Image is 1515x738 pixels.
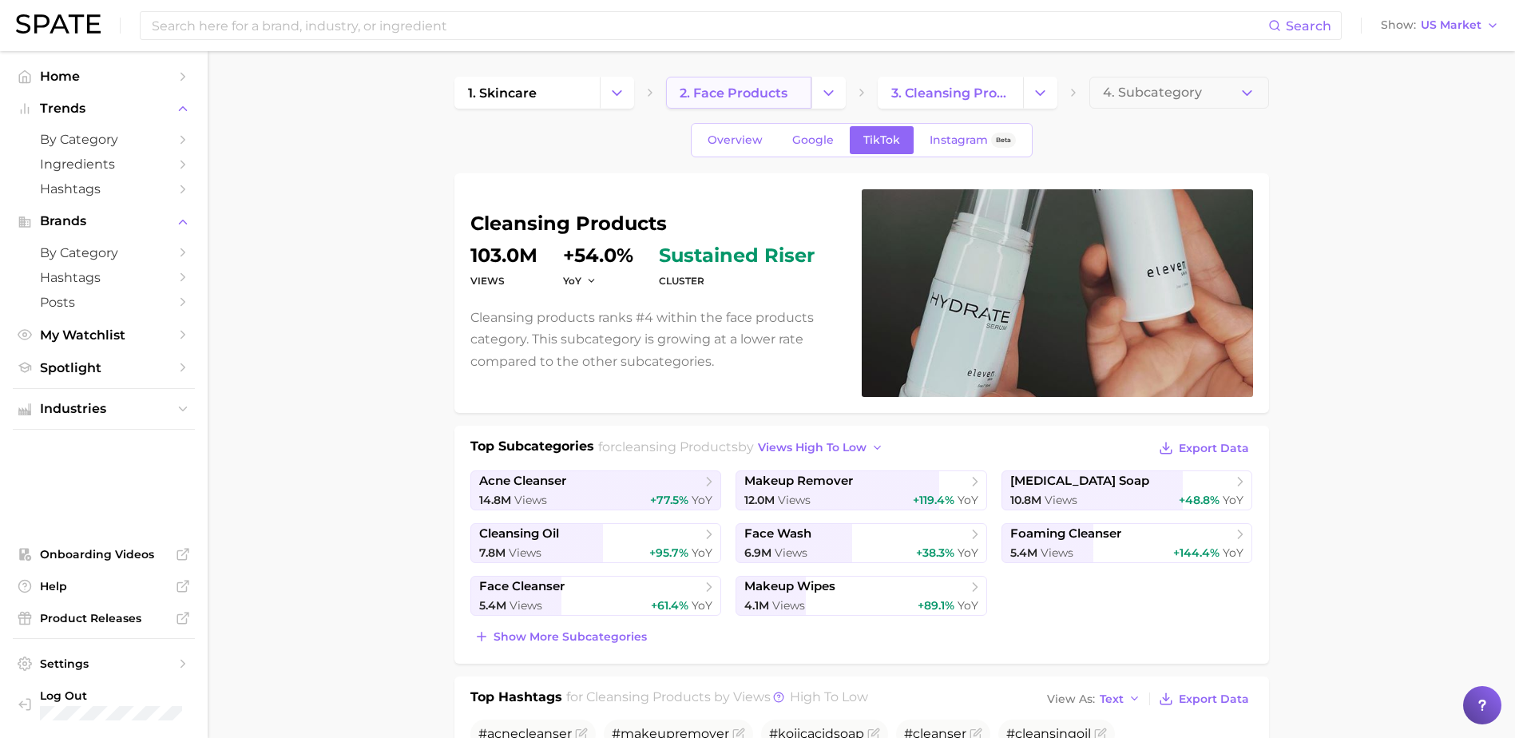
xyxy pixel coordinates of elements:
[40,214,168,228] span: Brands
[40,547,168,561] span: Onboarding Videos
[1010,474,1149,489] span: [MEDICAL_DATA] soap
[40,579,168,593] span: Help
[650,493,688,507] span: +77.5%
[563,274,597,288] button: YoY
[744,526,811,542] span: face wash
[1010,493,1041,507] span: 10.8m
[1023,77,1057,109] button: Change Category
[40,181,168,196] span: Hashtags
[16,14,101,34] img: SPATE
[13,323,195,347] a: My Watchlist
[13,397,195,421] button: Industries
[598,439,888,454] span: for by
[40,69,168,84] span: Home
[468,85,537,101] span: 1. skincare
[1286,18,1331,34] span: Search
[659,246,815,265] span: sustained riser
[479,598,506,613] span: 5.4m
[13,97,195,121] button: Trends
[958,546,978,560] span: YoY
[13,209,195,233] button: Brands
[470,625,651,648] button: Show more subcategories
[470,470,722,510] a: acne cleanser14.8m Views+77.5% YoY
[694,126,776,154] a: Overview
[40,360,168,375] span: Spotlight
[40,101,168,116] span: Trends
[772,598,805,613] span: Views
[692,546,712,560] span: YoY
[1155,437,1252,459] button: Export Data
[958,493,978,507] span: YoY
[1173,546,1220,560] span: +144.4%
[13,290,195,315] a: Posts
[1179,692,1249,706] span: Export Data
[509,546,541,560] span: Views
[454,77,600,109] a: 1. skincare
[1223,493,1243,507] span: YoY
[470,437,594,461] h1: Top Subcategories
[996,133,1011,147] span: Beta
[1089,77,1269,109] button: 4. Subcategory
[790,689,868,704] span: high to low
[563,246,633,265] dd: +54.0%
[1103,85,1202,100] span: 4. Subcategory
[916,126,1029,154] a: InstagramBeta
[13,542,195,566] a: Onboarding Videos
[494,630,647,644] span: Show more subcategories
[150,12,1268,39] input: Search here for a brand, industry, or ingredient
[891,85,1009,101] span: 3. cleansing products
[850,126,914,154] a: TikTok
[40,657,168,671] span: Settings
[479,546,506,560] span: 7.8m
[510,598,542,613] span: Views
[1179,442,1249,455] span: Export Data
[651,598,688,613] span: +61.4%
[744,579,835,594] span: makeup wipes
[615,439,738,454] span: cleansing products
[40,327,168,343] span: My Watchlist
[479,493,511,507] span: 14.8m
[13,240,195,265] a: by Category
[1223,546,1243,560] span: YoY
[775,546,807,560] span: Views
[13,574,195,598] a: Help
[1010,526,1121,542] span: foaming cleanser
[754,437,888,458] button: views high to low
[744,493,775,507] span: 12.0m
[863,133,900,147] span: TikTok
[778,493,811,507] span: Views
[1001,523,1253,563] a: foaming cleanser5.4m Views+144.4% YoY
[1043,688,1145,709] button: View AsText
[479,579,565,594] span: face cleanser
[916,546,954,560] span: +38.3%
[1045,493,1077,507] span: Views
[736,470,987,510] a: makeup remover12.0m Views+119.4% YoY
[13,652,195,676] a: Settings
[878,77,1023,109] a: 3. cleansing products
[470,272,537,291] dt: Views
[1179,493,1220,507] span: +48.8%
[13,152,195,177] a: Ingredients
[918,598,954,613] span: +89.1%
[13,355,195,380] a: Spotlight
[470,307,843,372] p: Cleansing products ranks #4 within the face products category. This subcategory is growing at a l...
[479,474,566,489] span: acne cleanser
[40,270,168,285] span: Hashtags
[708,133,763,147] span: Overview
[1155,688,1252,710] button: Export Data
[470,688,562,710] h1: Top Hashtags
[13,684,195,725] a: Log out. Currently logged in with e-mail jennica_castelar@ap.tataharper.com.
[1047,695,1095,704] span: View As
[736,523,987,563] a: face wash6.9m Views+38.3% YoY
[586,689,711,704] span: cleansing products
[744,598,769,613] span: 4.1m
[692,493,712,507] span: YoY
[13,177,195,201] a: Hashtags
[40,295,168,310] span: Posts
[811,77,846,109] button: Change Category
[666,77,811,109] a: 2. face products
[514,493,547,507] span: Views
[13,127,195,152] a: by Category
[1381,21,1416,30] span: Show
[1100,695,1124,704] span: Text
